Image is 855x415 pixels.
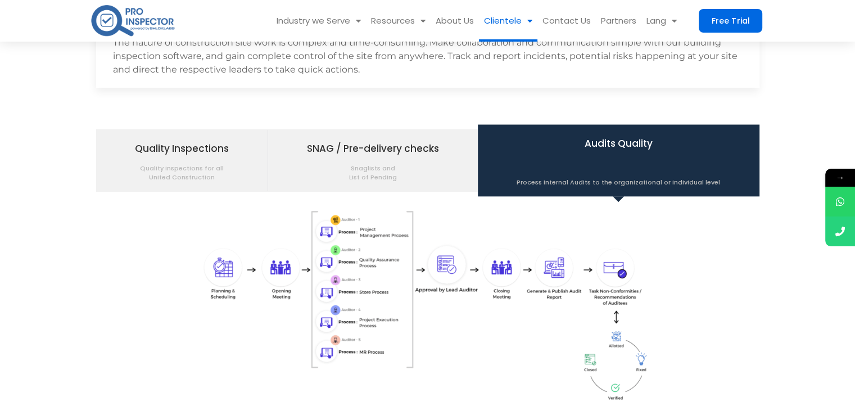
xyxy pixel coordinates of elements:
span: → [825,169,855,187]
span: Free Trial [712,17,749,25]
span: Audits Quality [517,134,720,187]
span: Quality inspections for all United Construction [135,158,229,182]
div: The nature of construction site work is complex and time-consuming. Make collaboration and commun... [113,36,743,76]
div: Manage incidents [96,25,759,88]
span: Snaglists and List of Pending [307,158,439,182]
span: SNAG / Pre-delivery checks [307,139,439,182]
span: Process Internal Audits to the organizational or individual level [517,172,720,187]
span: Quality Inspections [135,139,229,182]
a: Free Trial [699,9,762,33]
img: pro-inspector-logo [90,3,176,38]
